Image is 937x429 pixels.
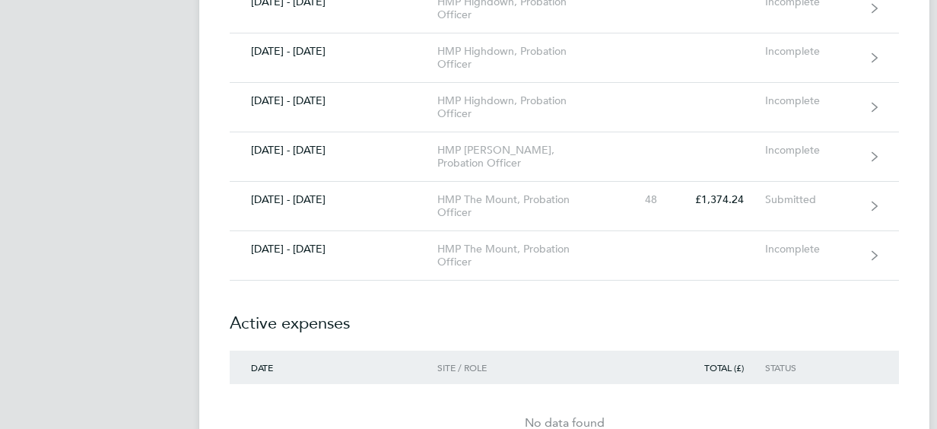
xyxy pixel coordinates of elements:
[678,193,765,206] div: £1,374.24
[230,94,437,107] div: [DATE] - [DATE]
[765,45,859,58] div: Incomplete
[230,182,899,231] a: [DATE] - [DATE]HMP The Mount, Probation Officer48£1,374.24Submitted
[437,94,611,120] div: HMP Highdown, Probation Officer
[765,144,859,157] div: Incomplete
[678,362,765,373] div: Total (£)
[437,144,611,170] div: HMP [PERSON_NAME], Probation Officer
[437,243,611,269] div: HMP The Mount, Probation Officer
[765,94,859,107] div: Incomplete
[230,243,437,256] div: [DATE] - [DATE]
[230,144,437,157] div: [DATE] - [DATE]
[437,45,611,71] div: HMP Highdown, Probation Officer
[230,83,899,132] a: [DATE] - [DATE]HMP Highdown, Probation OfficerIncomplete
[230,132,899,182] a: [DATE] - [DATE]HMP [PERSON_NAME], Probation OfficerIncomplete
[437,362,611,373] div: Site / Role
[230,193,437,206] div: [DATE] - [DATE]
[230,362,437,373] div: Date
[611,193,678,206] div: 48
[230,281,899,351] h2: Active expenses
[765,193,859,206] div: Submitted
[230,45,437,58] div: [DATE] - [DATE]
[437,193,611,219] div: HMP The Mount, Probation Officer
[230,231,899,281] a: [DATE] - [DATE]HMP The Mount, Probation OfficerIncomplete
[765,243,859,256] div: Incomplete
[230,33,899,83] a: [DATE] - [DATE]HMP Highdown, Probation OfficerIncomplete
[765,362,859,373] div: Status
